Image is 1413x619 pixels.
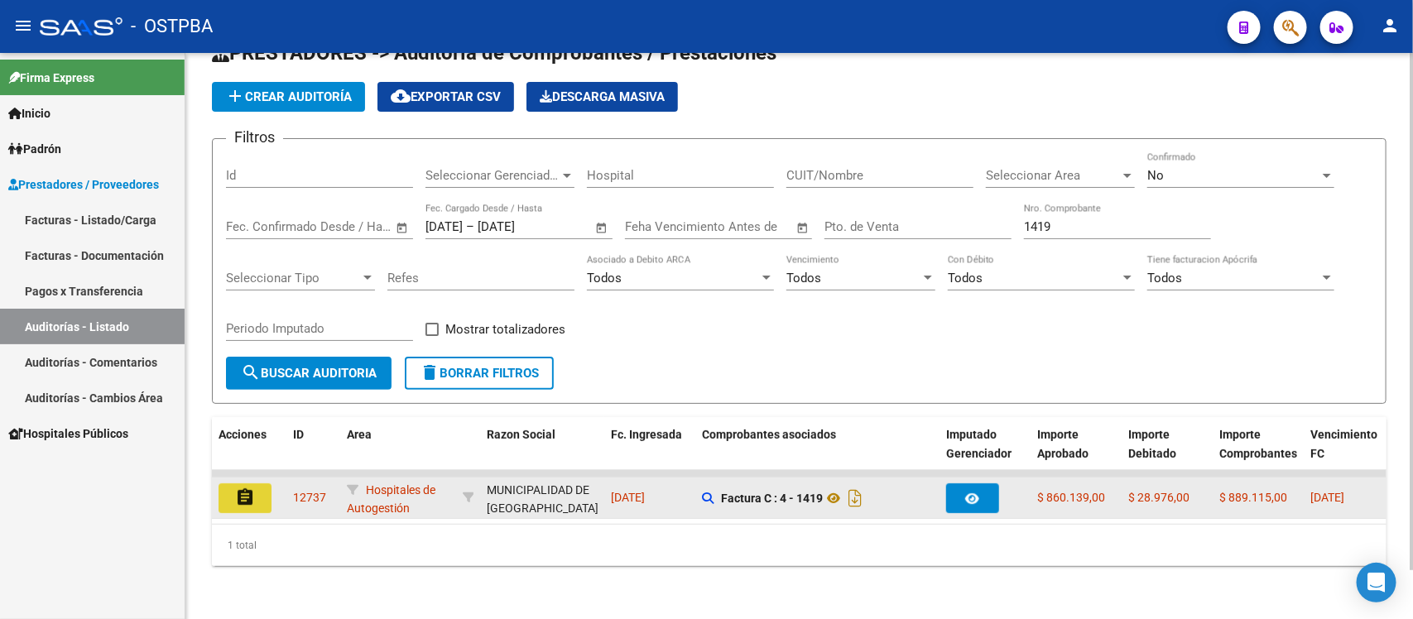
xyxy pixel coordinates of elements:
[946,428,1012,460] span: Imputado Gerenciador
[347,483,435,516] span: Hospitales de Autogestión
[593,218,612,238] button: Open calendar
[13,16,33,36] mat-icon: menu
[226,126,283,149] h3: Filtros
[8,140,61,158] span: Padrón
[540,89,665,104] span: Descarga Masiva
[478,219,558,234] input: Fecha fin
[405,357,554,390] button: Borrar Filtros
[487,428,555,441] span: Razon Social
[1304,417,1395,490] datatable-header-cell: Vencimiento FC
[8,69,94,87] span: Firma Express
[487,481,598,516] div: - 30999004144
[1031,417,1122,490] datatable-header-cell: Importe Aprobado
[611,428,682,441] span: Fc. Ingresada
[286,417,340,490] datatable-header-cell: ID
[1357,563,1396,602] div: Open Intercom Messenger
[986,168,1120,183] span: Seleccionar Area
[8,425,128,443] span: Hospitales Públicos
[377,82,514,112] button: Exportar CSV
[420,366,539,381] span: Borrar Filtros
[604,417,695,490] datatable-header-cell: Fc. Ingresada
[226,219,293,234] input: Fecha inicio
[340,417,456,490] datatable-header-cell: Area
[466,219,474,234] span: –
[487,481,598,519] div: MUNICIPALIDAD DE [GEOGRAPHIC_DATA]
[702,428,836,441] span: Comprobantes asociados
[212,417,286,490] datatable-header-cell: Acciones
[1037,491,1105,504] span: $ 860.139,00
[241,362,261,382] mat-icon: search
[1128,491,1190,504] span: $ 28.976,00
[393,218,412,238] button: Open calendar
[721,492,823,505] strong: Factura C : 4 - 1419
[1219,491,1287,504] span: $ 889.115,00
[8,104,50,122] span: Inicio
[1147,168,1164,183] span: No
[1219,428,1297,460] span: Importe Comprobantes
[8,175,159,194] span: Prestadores / Proveedores
[235,487,255,507] mat-icon: assignment
[1147,271,1182,286] span: Todos
[794,218,813,238] button: Open calendar
[225,89,352,104] span: Crear Auditoría
[226,271,360,286] span: Seleccionar Tipo
[420,362,440,382] mat-icon: delete
[293,491,326,504] span: 12737
[948,271,983,286] span: Todos
[425,168,560,183] span: Seleccionar Gerenciador
[347,428,372,441] span: Area
[1037,428,1089,460] span: Importe Aprobado
[1213,417,1304,490] datatable-header-cell: Importe Comprobantes
[587,271,622,286] span: Todos
[1380,16,1400,36] mat-icon: person
[1310,491,1344,504] span: [DATE]
[526,82,678,112] button: Descarga Masiva
[695,417,940,490] datatable-header-cell: Comprobantes asociados
[212,41,776,65] span: PRESTADORES -> Auditoría de Comprobantes / Prestaciones
[219,428,267,441] span: Acciones
[225,86,245,106] mat-icon: add
[1310,428,1377,460] span: Vencimiento FC
[293,428,304,441] span: ID
[212,82,365,112] button: Crear Auditoría
[391,86,411,106] mat-icon: cloud_download
[425,219,463,234] input: Fecha inicio
[1128,428,1176,460] span: Importe Debitado
[445,319,565,339] span: Mostrar totalizadores
[480,417,604,490] datatable-header-cell: Razon Social
[241,366,377,381] span: Buscar Auditoria
[844,485,866,511] i: Descargar documento
[611,491,645,504] span: [DATE]
[308,219,388,234] input: Fecha fin
[212,525,1387,566] div: 1 total
[1122,417,1213,490] datatable-header-cell: Importe Debitado
[131,8,213,45] span: - OSTPBA
[940,417,1031,490] datatable-header-cell: Imputado Gerenciador
[786,271,821,286] span: Todos
[526,82,678,112] app-download-masive: Descarga masiva de comprobantes (adjuntos)
[391,89,501,104] span: Exportar CSV
[226,357,392,390] button: Buscar Auditoria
